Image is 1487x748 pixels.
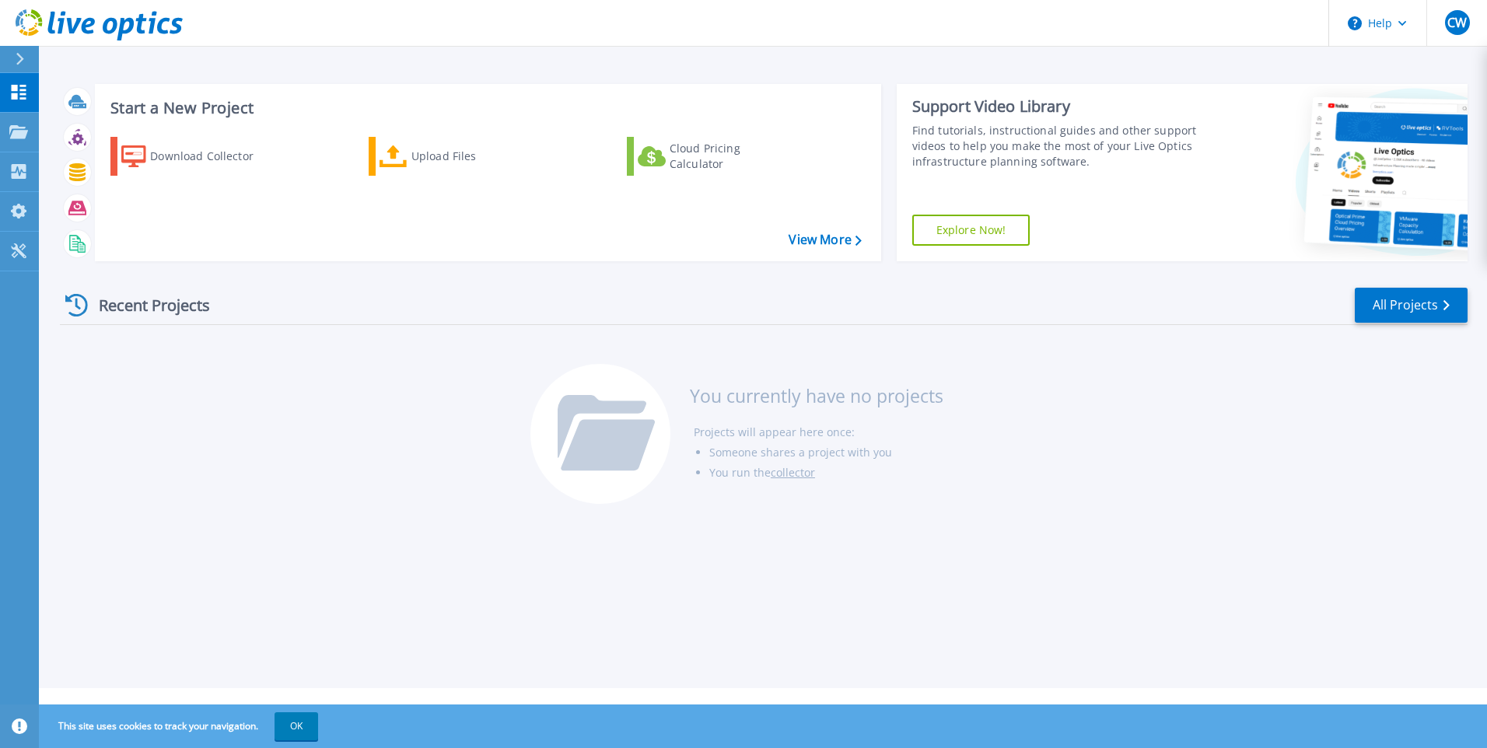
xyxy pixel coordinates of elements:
a: collector [771,465,815,480]
span: This site uses cookies to track your navigation. [43,712,318,740]
a: Explore Now! [912,215,1030,246]
div: Find tutorials, instructional guides and other support videos to help you make the most of your L... [912,123,1203,170]
li: Projects will appear here once: [694,422,943,442]
div: Upload Files [411,141,536,172]
a: Upload Files [369,137,542,176]
h3: Start a New Project [110,100,861,117]
div: Download Collector [150,141,275,172]
li: Someone shares a project with you [709,442,943,463]
li: You run the [709,463,943,483]
a: View More [789,232,861,247]
a: Download Collector [110,137,284,176]
span: CW [1447,16,1467,29]
a: Cloud Pricing Calculator [627,137,800,176]
div: Cloud Pricing Calculator [670,141,794,172]
div: Recent Projects [60,286,231,324]
a: All Projects [1355,288,1468,323]
h3: You currently have no projects [690,387,943,404]
div: Support Video Library [912,96,1203,117]
button: OK [275,712,318,740]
